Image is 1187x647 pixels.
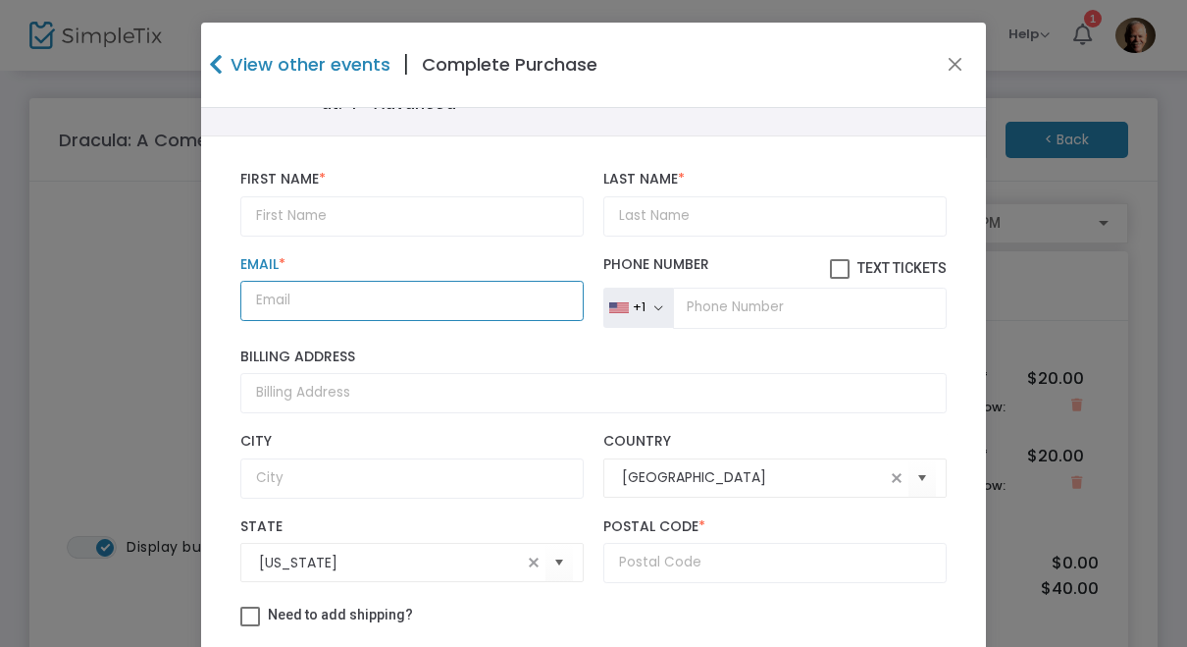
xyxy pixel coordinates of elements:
[857,260,947,276] span: Text Tickets
[603,288,673,329] button: +1
[268,607,413,622] span: Need to add shipping?
[545,543,573,583] button: Select
[603,433,947,451] label: Country
[603,256,947,280] label: Phone Number
[603,518,947,536] label: Postal Code
[240,518,584,536] label: State
[240,256,584,274] label: Email
[259,553,522,573] input: Select State
[603,196,947,237] input: Last Name
[240,458,584,499] input: City
[240,349,947,366] label: Billing Address
[943,52,968,78] button: Close
[622,467,885,488] input: Select Country
[908,458,936,498] button: Select
[673,288,947,329] input: Phone Number
[603,171,947,189] label: Last Name
[522,551,545,574] span: clear
[422,51,597,78] h4: Complete Purchase
[226,51,390,78] h4: View other events
[603,543,947,583] input: Postal Code
[240,171,584,189] label: First Name
[240,196,584,237] input: First Name
[633,299,645,315] div: +1
[390,47,422,82] span: |
[240,373,947,413] input: Billing Address
[885,466,908,490] span: clear
[240,433,584,451] label: City
[240,281,584,321] input: Email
